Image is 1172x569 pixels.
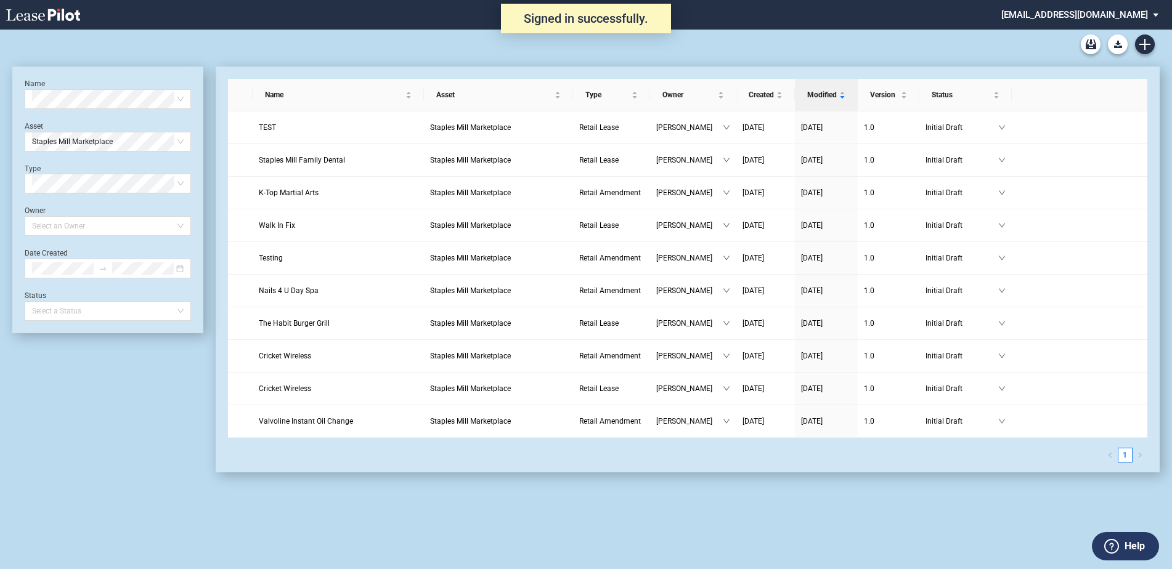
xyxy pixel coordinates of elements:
a: Cricket Wireless [259,382,417,395]
a: 1.0 [864,350,913,362]
span: Cricket Wireless [259,384,311,393]
label: Type [25,164,41,173]
span: [DATE] [743,286,764,295]
a: Retail Lease [579,219,644,232]
a: Cricket Wireless [259,350,417,362]
span: [PERSON_NAME] [656,219,723,232]
a: [DATE] [743,219,789,232]
span: 1 . 0 [864,188,874,197]
span: [PERSON_NAME] [656,415,723,427]
a: Retail Amendment [579,187,644,199]
span: Staples Mill Marketplace [430,417,511,426]
button: Help [1092,532,1159,560]
label: Owner [25,206,46,215]
th: Owner [650,79,736,111]
span: 1 . 0 [864,417,874,426]
span: Cricket Wireless [259,352,311,360]
span: [DATE] [801,123,823,132]
a: 1.0 [864,284,913,297]
span: down [998,352,1006,360]
span: [DATE] [801,352,823,360]
th: Modified [795,79,858,111]
a: [DATE] [743,252,789,264]
button: right [1133,448,1147,462]
span: Retail Amendment [579,417,641,426]
a: Staples Mill Marketplace [430,187,567,199]
a: Staples Mill Marketplace [430,252,567,264]
span: 1 . 0 [864,352,874,360]
span: down [998,287,1006,294]
span: [PERSON_NAME] [656,154,723,166]
span: Initial Draft [926,350,998,362]
a: [DATE] [743,415,789,427]
button: Download Blank Form [1108,34,1128,54]
a: Staples Mill Marketplace [430,382,567,395]
a: [DATE] [801,187,852,199]
a: [DATE] [801,154,852,166]
a: [DATE] [801,415,852,427]
span: 1 . 0 [864,384,874,393]
span: [DATE] [801,156,823,164]
span: Initial Draft [926,284,998,297]
span: Status [932,89,991,101]
div: Signed in successfully. [501,4,671,33]
label: Status [25,291,46,300]
span: Modified [807,89,837,101]
span: down [998,385,1006,392]
a: [DATE] [743,154,789,166]
span: Retail Lease [579,221,619,230]
span: K-Top Martial Arts [259,188,319,197]
span: down [723,156,730,164]
li: Previous Page [1103,448,1118,462]
a: Retail Amendment [579,350,644,362]
a: K-Top Martial Arts [259,187,417,199]
button: left [1103,448,1118,462]
a: 1.0 [864,317,913,329]
span: to [99,264,107,273]
span: Name [265,89,402,101]
span: down [723,352,730,360]
span: Retail Lease [579,156,619,164]
a: The Habit Burger Grill [259,317,417,329]
label: Date Created [25,249,68,257]
span: Initial Draft [926,154,998,166]
span: left [1107,452,1113,458]
span: [DATE] [801,188,823,197]
a: Retail Amendment [579,284,644,297]
a: Nails 4 U Day Spa [259,284,417,297]
span: Retail Lease [579,319,619,328]
a: 1.0 [864,121,913,134]
span: [DATE] [743,156,764,164]
span: [PERSON_NAME] [656,121,723,134]
span: Staples Mill Marketplace [430,384,511,393]
a: [DATE] [743,350,789,362]
span: Retail Amendment [579,254,641,262]
span: [PERSON_NAME] [656,252,723,264]
span: The Habit Burger Grill [259,319,330,328]
span: down [998,124,1006,131]
a: [DATE] [801,121,852,134]
span: [PERSON_NAME] [656,187,723,199]
a: 1.0 [864,415,913,427]
span: swap-right [99,264,107,273]
a: Valvoline Instant Oil Change [259,415,417,427]
th: Type [573,79,650,111]
a: Walk In Fix [259,219,417,232]
span: Staples Mill Marketplace [430,286,511,295]
span: [DATE] [801,254,823,262]
span: Testing [259,254,283,262]
span: Initial Draft [926,252,998,264]
span: Staples Mill Marketplace [430,221,511,230]
a: [DATE] [801,350,852,362]
a: Staples Mill Marketplace [430,350,567,362]
span: down [723,320,730,327]
span: right [1137,452,1143,458]
a: [DATE] [801,317,852,329]
a: Archive [1081,34,1101,54]
span: [DATE] [743,319,764,328]
a: 1.0 [864,219,913,232]
span: Staples Mill Marketplace [430,156,511,164]
span: Staples Mill Marketplace [32,132,184,151]
span: Retail Amendment [579,352,641,360]
a: [DATE] [801,382,852,395]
